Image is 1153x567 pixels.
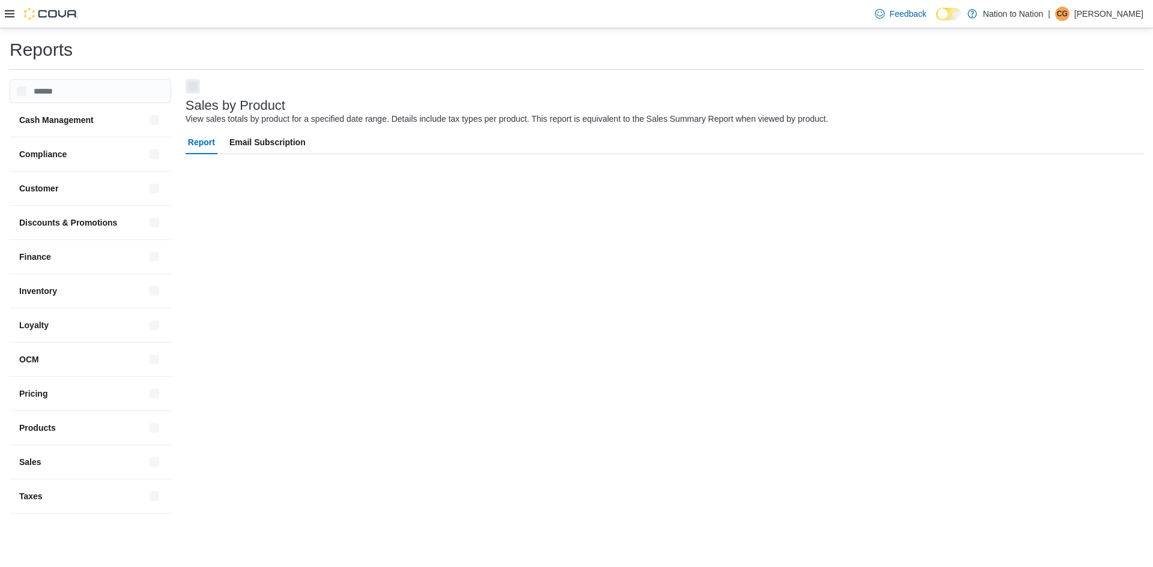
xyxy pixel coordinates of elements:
button: Sales [19,456,145,468]
p: [PERSON_NAME] [1074,7,1143,21]
h3: Taxes [19,490,43,502]
button: Next [186,79,200,94]
a: Feedback [870,2,931,26]
button: Finance [147,250,162,264]
h3: Customer [19,182,58,194]
button: Pricing [19,388,145,400]
input: Dark Mode [936,8,961,20]
h3: Compliance [19,148,67,160]
span: Feedback [889,8,926,20]
h3: Products [19,422,56,434]
button: Customer [147,181,162,196]
p: | [1048,7,1050,21]
button: Discounts & Promotions [147,215,162,230]
button: Pricing [147,386,162,401]
h3: Cash Management [19,114,94,126]
img: Cova [24,8,78,20]
button: OCM [19,353,145,365]
span: Dark Mode [936,20,937,21]
h3: Finance [19,251,51,263]
button: Products [147,421,162,435]
button: Cash Management [147,113,162,127]
span: CG [1057,7,1068,21]
h3: OCM [19,353,39,365]
button: Inventory [19,285,145,297]
h3: Discounts & Promotions [19,217,117,229]
button: Sales [147,455,162,469]
h1: Reports [10,38,73,62]
button: Taxes [147,489,162,503]
button: Compliance [19,148,145,160]
h3: Sales by Product [186,98,285,113]
button: Products [19,422,145,434]
button: Cash Management [19,114,145,126]
h3: Pricing [19,388,47,400]
button: Inventory [147,284,162,298]
button: Customer [19,182,145,194]
span: Email Subscription [229,130,306,154]
button: Finance [19,251,145,263]
span: Report [188,130,215,154]
div: Christa Gutierrez [1055,7,1070,21]
button: OCM [147,352,162,367]
h3: Inventory [19,285,57,297]
button: Compliance [147,147,162,161]
h3: Loyalty [19,319,49,331]
button: Loyalty [19,319,145,331]
p: Nation to Nation [983,7,1043,21]
div: View sales totals by product for a specified date range. Details include tax types per product. T... [186,113,828,125]
button: Discounts & Promotions [19,217,145,229]
button: Loyalty [147,318,162,332]
button: Taxes [19,490,145,502]
h3: Sales [19,456,41,468]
